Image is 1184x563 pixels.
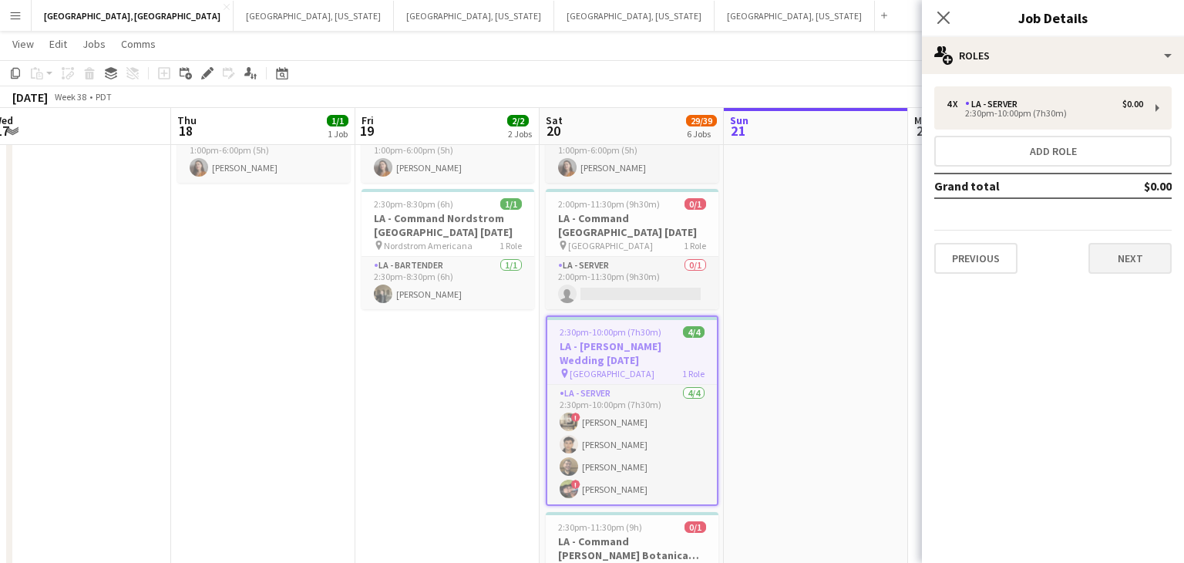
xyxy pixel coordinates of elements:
div: 4 x [947,99,965,110]
span: 1/1 [500,198,522,210]
div: 1 Job [328,128,348,140]
span: 1/1 [327,115,348,126]
div: 2 Jobs [508,128,532,140]
span: [GEOGRAPHIC_DATA] [568,240,653,251]
span: Fri [362,113,374,127]
div: PDT [96,91,112,103]
span: 2:00pm-11:30pm (9h30m) [558,198,660,210]
button: [GEOGRAPHIC_DATA], [US_STATE] [234,1,394,31]
span: 2:30pm-11:30pm (9h) [558,521,642,533]
button: [GEOGRAPHIC_DATA], [US_STATE] [554,1,715,31]
a: Comms [115,34,162,54]
app-job-card: 2:30pm-8:30pm (6h)1/1LA - Command Nordstrom [GEOGRAPHIC_DATA] [DATE] Nordstrom Americana1 RoleLA ... [362,189,534,309]
app-card-role: LA - Server1/11:00pm-6:00pm (5h)[PERSON_NAME] [546,130,718,183]
h3: Job Details [922,8,1184,28]
span: 2/2 [507,115,529,126]
span: 4/4 [683,326,705,338]
div: LA - Server [965,99,1024,110]
div: 6 Jobs [687,128,716,140]
span: Sun [730,113,748,127]
button: Previous [934,243,1017,274]
span: 2:30pm-8:30pm (6h) [374,198,453,210]
h3: LA - [PERSON_NAME] Wedding [DATE] [547,339,717,367]
span: 2:30pm-10:00pm (7h30m) [560,326,661,338]
span: 20 [543,122,563,140]
app-job-card: 2:30pm-10:00pm (7h30m)4/4LA - [PERSON_NAME] Wedding [DATE] [GEOGRAPHIC_DATA]1 RoleLA - Server4/42... [546,315,718,506]
button: [GEOGRAPHIC_DATA], [GEOGRAPHIC_DATA] [32,1,234,31]
span: Jobs [82,37,106,51]
span: Nordstrom Americana [384,240,473,251]
app-card-role: LA - Bartender1/12:30pm-8:30pm (6h)[PERSON_NAME] [362,257,534,309]
h3: LA - Command [PERSON_NAME] Botanica [DATE] [546,534,718,562]
div: $0.00 [1122,99,1143,110]
button: Add role [934,136,1172,167]
app-card-role: LA - Server4/42:30pm-10:00pm (7h30m)![PERSON_NAME][PERSON_NAME][PERSON_NAME]![PERSON_NAME] [547,385,717,504]
span: ! [571,480,580,489]
app-job-card: 2:00pm-11:30pm (9h30m)0/1LA - Command [GEOGRAPHIC_DATA] [DATE] [GEOGRAPHIC_DATA]1 RoleLA - Server... [546,189,718,309]
a: Edit [43,34,73,54]
td: Grand total [934,174,1099,198]
span: Week 38 [51,91,89,103]
div: Roles [922,37,1184,74]
button: [GEOGRAPHIC_DATA], [US_STATE] [715,1,875,31]
span: 19 [359,122,374,140]
span: 0/1 [684,521,706,533]
span: ! [571,413,580,422]
span: Comms [121,37,156,51]
span: [GEOGRAPHIC_DATA] [570,368,654,379]
span: Mon [914,113,934,127]
td: $0.00 [1099,174,1172,198]
app-card-role: LA - Server1/11:00pm-6:00pm (5h)[PERSON_NAME] [362,130,534,183]
span: 1 Role [684,240,706,251]
span: 29/39 [686,115,717,126]
span: Edit [49,37,67,51]
h3: LA - Command Nordstrom [GEOGRAPHIC_DATA] [DATE] [362,211,534,239]
span: Sat [546,113,563,127]
h3: LA - Command [GEOGRAPHIC_DATA] [DATE] [546,211,718,239]
span: 1 Role [682,368,705,379]
span: 21 [728,122,748,140]
span: 1 Role [499,240,522,251]
span: Thu [177,113,197,127]
a: Jobs [76,34,112,54]
div: 2:30pm-10:00pm (7h30m) [947,110,1143,117]
app-card-role: LA - Server0/12:00pm-11:30pm (9h30m) [546,257,718,309]
div: [DATE] [12,89,48,105]
button: Next [1088,243,1172,274]
span: 18 [175,122,197,140]
button: [GEOGRAPHIC_DATA], [US_STATE] [394,1,554,31]
a: View [6,34,40,54]
span: 0/1 [684,198,706,210]
span: 22 [912,122,934,140]
span: View [12,37,34,51]
app-card-role: LA - Server1/11:00pm-6:00pm (5h)[PERSON_NAME] [177,130,350,183]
